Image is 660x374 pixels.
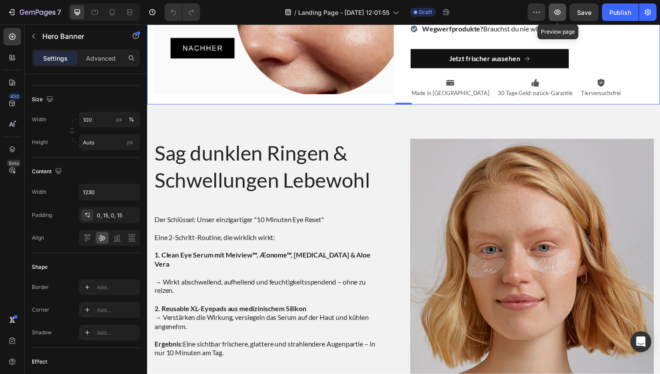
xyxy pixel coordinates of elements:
[32,306,49,314] div: Corner
[298,8,389,17] span: Landing Page - [DATE] 12:01:55
[308,31,381,39] strong: Jetzt frischer aussehen
[7,213,234,223] p: Eine 2-Schritt-Routine, die wirklich wirkt:
[443,67,484,74] p: Tierversuchsfrei
[602,3,639,21] button: Publish
[7,160,21,167] div: Beta
[97,212,138,220] div: 0, 15, 0, 15
[7,250,234,277] p: → Wirkt abschwellend, aufhellend und feuchtigkeitsspendend – ohne zu reizen.
[419,8,432,16] span: Draft
[270,67,349,74] p: Made in [GEOGRAPHIC_DATA]
[32,329,52,336] div: Shadow
[7,286,234,313] p: → Verstärken die Wirkung, versiegeln das Serum auf der Haut und kühlen angenehm.
[43,54,68,63] p: Settings
[97,329,138,337] div: Add...
[127,139,133,145] span: px
[97,306,138,314] div: Add...
[32,166,64,178] div: Content
[79,184,140,200] input: Auto
[147,24,660,374] iframe: Design area
[358,67,434,74] p: 30 Tage Geld-zurück-Garantie
[32,138,48,146] label: Height
[7,322,234,340] p: Eine sichtbar frischere, glattere und strahlendere Augenpartie – in nur 10 Minuten am Tag.
[126,114,137,125] button: px
[630,331,651,352] div: Open Intercom Messenger
[609,8,631,17] div: Publish
[570,3,598,21] button: Save
[7,322,36,330] strong: Ergebnis:
[3,3,65,21] button: 7
[165,3,200,21] div: Undo/Redo
[32,234,44,242] div: Align
[268,117,517,366] img: gempages_578724569620153225-3c963fe5-3dc6-46b6-becc-a6d3f63d1b24.jpg
[7,117,234,173] h2: Sag dunklen Ringen & Schwellungen Lebewohl
[32,358,47,366] div: Effect
[57,7,61,17] p: 7
[281,0,343,9] strong: Wegwerfprodukte?
[294,8,296,17] span: /
[32,116,46,124] label: Width
[32,211,52,219] div: Padding
[7,286,162,294] strong: 2. Reusable XL-Eyepads aus medizinischem Silikon
[116,116,122,124] div: px
[32,283,49,291] div: Border
[32,263,48,271] div: Shape
[97,284,138,292] div: Add...
[129,116,134,124] div: %
[7,231,228,249] strong: 1. Clean Eye Serum mit Meiview™, Æonome™, [MEDICAL_DATA] & Aloe Vera
[577,9,591,16] span: Save
[79,134,140,150] input: px
[86,54,116,63] p: Advanced
[32,188,46,196] div: Width
[42,31,117,41] p: Hero Banner
[8,93,21,100] div: 450
[114,114,124,125] button: %
[269,25,430,45] button: <p><strong>Jetzt frischer aussehen</strong></p>
[7,195,234,204] p: Der Schlüssel: Unser einzigartiger "10 Minuten Eye Reset"
[32,94,55,106] div: Size
[79,112,140,127] input: px%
